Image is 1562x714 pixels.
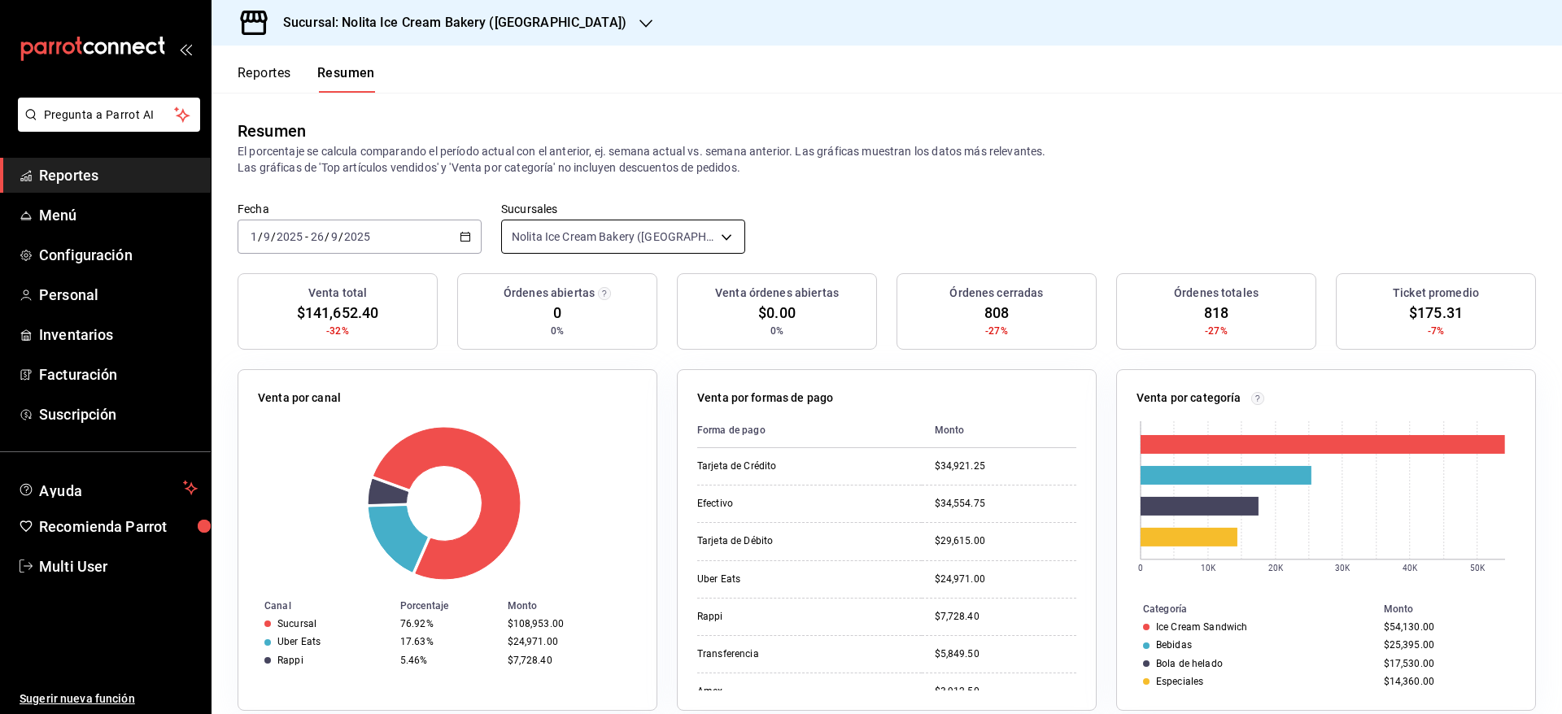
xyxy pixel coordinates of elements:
[935,573,1076,586] div: $24,971.00
[697,459,860,473] div: Tarjeta de Crédito
[39,164,198,186] span: Reportes
[1156,658,1223,669] div: Bola de helado
[277,636,321,647] div: Uber Eats
[326,324,349,338] span: -32%
[1268,564,1284,573] text: 20K
[271,230,276,243] span: /
[317,65,375,93] button: Resumen
[508,655,630,666] div: $7,728.40
[935,459,1076,473] div: $34,921.25
[1156,639,1192,651] div: Bebidas
[297,302,378,324] span: $141,652.40
[238,65,375,93] div: navigation tabs
[512,229,715,245] span: Nolita Ice Cream Bakery ([GEOGRAPHIC_DATA])
[258,390,341,407] p: Venta por canal
[1201,564,1216,573] text: 10K
[922,413,1076,448] th: Monto
[551,324,564,338] span: 0%
[276,230,303,243] input: ----
[39,555,198,577] span: Multi User
[553,302,561,324] span: 0
[1384,621,1509,633] div: $54,130.00
[179,42,192,55] button: open_drawer_menu
[277,618,316,629] div: Sucursal
[770,324,783,338] span: 0%
[20,690,198,707] span: Sugerir nueva función
[949,285,1043,302] h3: Órdenes cerradas
[39,324,198,346] span: Inventarios
[18,98,200,132] button: Pregunta a Parrot AI
[1393,285,1479,302] h3: Ticket promedio
[343,230,371,243] input: ----
[305,230,308,243] span: -
[1156,621,1247,633] div: Ice Cream Sandwich
[1428,324,1444,338] span: -7%
[238,203,482,215] label: Fecha
[39,478,177,498] span: Ayuda
[238,65,291,93] button: Reportes
[39,403,198,425] span: Suscripción
[697,647,860,661] div: Transferencia
[270,13,626,33] h3: Sucursal: Nolita Ice Cream Bakery ([GEOGRAPHIC_DATA])
[501,203,745,215] label: Sucursales
[697,573,860,586] div: Uber Eats
[238,119,306,143] div: Resumen
[44,107,175,124] span: Pregunta a Parrot AI
[1138,564,1143,573] text: 0
[250,230,258,243] input: --
[338,230,343,243] span: /
[935,497,1076,511] div: $34,554.75
[985,324,1008,338] span: -27%
[39,516,198,538] span: Recomienda Parrot
[1403,564,1418,573] text: 40K
[308,285,367,302] h3: Venta total
[39,204,198,226] span: Menú
[277,655,303,666] div: Rappi
[697,534,860,548] div: Tarjeta de Débito
[39,284,198,306] span: Personal
[501,597,657,615] th: Monto
[935,647,1076,661] div: $5,849.50
[715,285,839,302] h3: Venta órdenes abiertas
[935,610,1076,624] div: $7,728.40
[1409,302,1463,324] span: $175.31
[508,636,630,647] div: $24,971.00
[697,610,860,624] div: Rappi
[935,534,1076,548] div: $29,615.00
[1384,639,1509,651] div: $25,395.00
[1384,676,1509,687] div: $14,360.00
[697,413,922,448] th: Forma de pago
[508,618,630,629] div: $108,953.00
[504,285,595,302] h3: Órdenes abiertas
[1204,302,1228,324] span: 818
[325,230,329,243] span: /
[400,655,495,666] div: 5.46%
[1384,658,1509,669] div: $17,530.00
[394,597,501,615] th: Porcentaje
[1156,676,1203,687] div: Especiales
[258,230,263,243] span: /
[697,497,860,511] div: Efectivo
[1377,600,1535,618] th: Monto
[11,118,200,135] a: Pregunta a Parrot AI
[263,230,271,243] input: --
[697,685,860,699] div: Amex
[1205,324,1228,338] span: -27%
[400,618,495,629] div: 76.92%
[1335,564,1350,573] text: 30K
[1470,564,1486,573] text: 50K
[39,244,198,266] span: Configuración
[1117,600,1377,618] th: Categoría
[1174,285,1259,302] h3: Órdenes totales
[238,143,1536,176] p: El porcentaje se calcula comparando el período actual con el anterior, ej. semana actual vs. sema...
[984,302,1009,324] span: 808
[238,597,394,615] th: Canal
[935,685,1076,699] div: $3,912.50
[400,636,495,647] div: 17.63%
[39,364,198,385] span: Facturación
[758,302,796,324] span: $0.00
[310,230,325,243] input: --
[330,230,338,243] input: --
[697,390,833,407] p: Venta por formas de pago
[1137,390,1241,407] p: Venta por categoría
